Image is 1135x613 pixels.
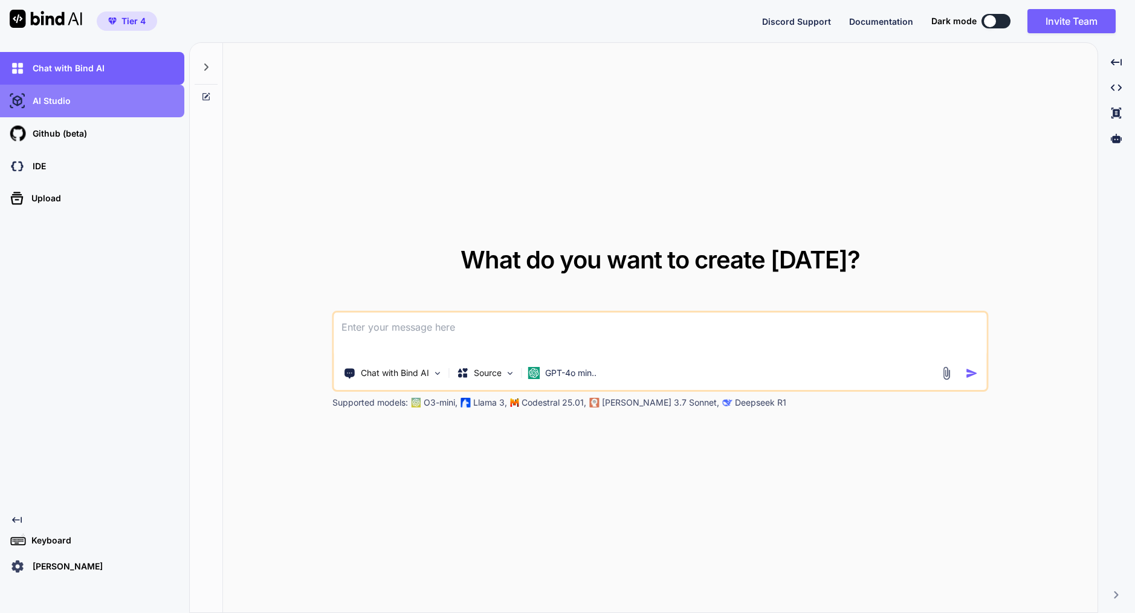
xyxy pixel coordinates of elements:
img: Pick Models [505,368,516,378]
img: Mistral-AI [511,398,519,407]
button: Discord Support [762,15,831,28]
p: Keyboard [27,534,71,547]
span: Dark mode [931,15,977,27]
p: [PERSON_NAME] [28,560,103,572]
p: Source [474,367,502,379]
img: GPT-4o mini [528,367,540,379]
p: Chat with Bind AI [361,367,429,379]
span: Tier 4 [121,15,146,27]
img: githubLight [7,123,28,144]
p: AI Studio [28,95,71,107]
p: Llama 3, [473,397,507,409]
button: Documentation [849,15,913,28]
img: claude [723,398,732,407]
p: [PERSON_NAME] 3.7 Sonnet, [602,397,719,409]
span: Documentation [849,16,913,27]
p: Upload [27,192,61,204]
img: Bind AI [10,10,82,28]
img: chat [7,58,28,79]
p: GPT-4o min.. [545,367,597,379]
p: Deepseek R1 [735,397,786,409]
img: GPT-4 [412,398,421,407]
img: darkCloudIdeIcon [7,156,28,177]
img: claude [590,398,600,407]
img: icon [965,367,978,380]
p: Github (beta) [28,128,87,140]
span: What do you want to create [DATE]? [461,245,860,274]
p: IDE [28,160,46,172]
button: premiumTier 4 [97,11,157,31]
img: premium [108,18,117,25]
p: Chat with Bind AI [28,62,105,74]
img: Pick Tools [433,368,443,378]
img: Llama2 [461,398,471,407]
p: Supported models: [332,397,408,409]
img: ai-studio [7,91,28,111]
span: Discord Support [762,16,831,27]
p: O3-mini, [424,397,458,409]
img: attachment [939,366,953,380]
img: settings [7,556,28,577]
button: Invite Team [1027,9,1116,33]
p: Codestral 25.01, [522,397,586,409]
